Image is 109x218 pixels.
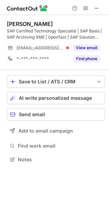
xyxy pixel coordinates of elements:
[18,156,102,163] span: Notes
[16,45,64,51] span: [EMAIL_ADDRESS][DOMAIN_NAME]
[19,112,45,117] span: Send email
[7,141,105,151] button: Find work email
[73,55,100,62] button: Reveal Button
[7,92,105,104] button: AI write personalized message
[7,108,105,121] button: Send email
[7,28,105,40] div: SAP Certified Technology Specialist | SAP Basis | SAP Archiving SME | OpenText | SAP Solution Man...
[7,76,105,88] button: save-profile-one-click
[19,79,93,84] div: Save to List / ATS / CRM
[7,21,53,27] div: [PERSON_NAME]
[7,155,105,164] button: Notes
[73,44,100,51] button: Reveal Button
[7,4,48,12] img: ContactOut v5.3.10
[7,125,105,137] button: Add to email campaign
[18,143,102,149] span: Find work email
[19,128,73,134] span: Add to email campaign
[19,95,92,101] span: AI write personalized message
